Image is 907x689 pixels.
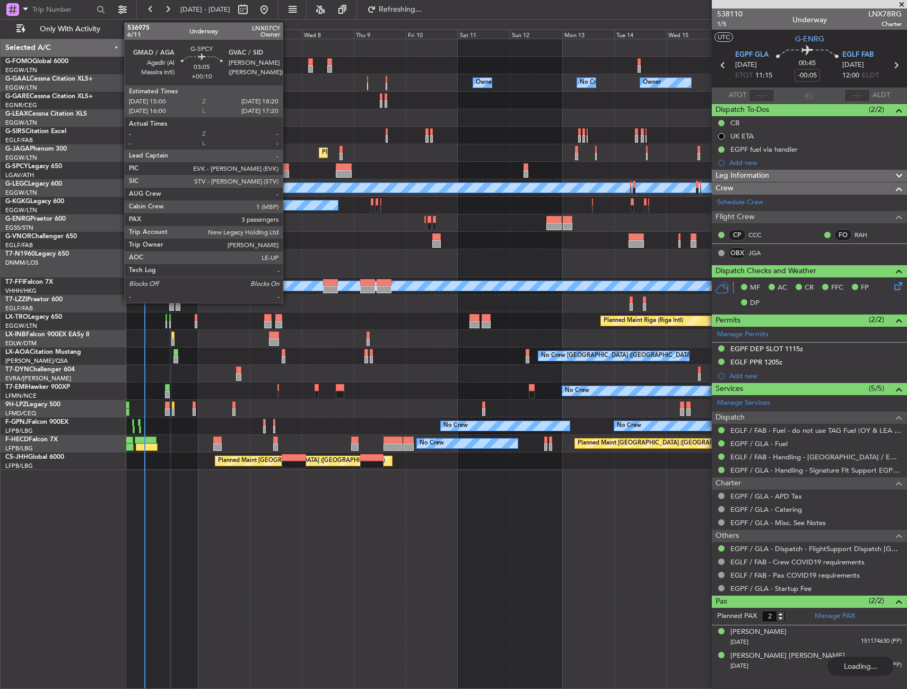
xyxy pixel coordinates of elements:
span: DP [750,298,760,309]
a: EGLF / FAB - Pax COVID19 requirements [730,571,860,580]
span: 151174630 (PP) [861,637,902,646]
a: EGGW/LTN [5,119,37,127]
div: [PERSON_NAME] [PERSON_NAME] [730,651,845,661]
a: LFMN/NCE [5,392,37,400]
a: EGGW/LTN [5,66,37,74]
div: No Crew [GEOGRAPHIC_DATA] ([GEOGRAPHIC_DATA]) [541,348,694,364]
div: EGPF fuel via handler [730,145,798,154]
span: (2/2) [869,314,884,325]
span: Leg Information [716,170,769,182]
a: CS-JHHGlobal 6000 [5,454,64,460]
div: Planned Maint Riga (Riga Intl) [604,313,683,329]
a: EGPF / GLA - Dispatch - FlightSupport Dispatch [GEOGRAPHIC_DATA] [730,544,902,553]
a: EGGW/LTN [5,322,37,330]
div: Wed 15 [666,29,718,39]
span: AC [778,283,787,293]
div: No Crew [617,418,641,434]
a: LFPB/LBG [5,462,33,470]
div: Fri 10 [406,29,458,39]
span: [DATE] [730,638,748,646]
a: RAH [854,230,878,240]
a: Manage PAX [815,611,855,622]
a: G-KGKGLegacy 600 [5,198,64,205]
div: No Crew [565,383,589,399]
span: [DATE] - [DATE] [180,5,230,14]
div: Owner [476,75,494,91]
span: CS-JHH [5,454,28,460]
span: G-LEAX [5,111,28,117]
div: Planned Maint [GEOGRAPHIC_DATA] ([GEOGRAPHIC_DATA]) [218,453,385,469]
span: Permits [716,315,740,327]
div: Sun 5 [146,29,198,39]
div: Planned Maint [GEOGRAPHIC_DATA] ([GEOGRAPHIC_DATA]) [322,145,489,161]
span: Others [716,530,739,542]
a: G-LEGCLegacy 600 [5,181,62,187]
span: 00:45 [799,58,816,69]
div: EGLF PPR 1205z [730,357,782,367]
a: DNMM/LOS [5,259,38,267]
span: 9H-LPZ [5,402,27,408]
div: Planned Maint [GEOGRAPHIC_DATA] ([GEOGRAPHIC_DATA]) [127,127,294,143]
a: G-SIRSCitation Excel [5,128,66,135]
div: Underway [792,14,827,25]
a: EGGW/LTN [5,84,37,92]
a: G-LEAXCessna Citation XLS [5,111,87,117]
a: G-ENRGPraetor 600 [5,216,66,222]
span: EGLF FAB [842,50,874,60]
a: EGGW/LTN [5,206,37,214]
a: T7-FFIFalcon 7X [5,279,53,285]
span: FP [861,283,869,293]
a: EGPF / GLA - Handling - Signature Flt Support EGPF / GLA [730,466,902,475]
a: [PERSON_NAME]/QSA [5,357,68,365]
span: 1/5 [717,20,743,29]
button: Only With Activity [12,21,115,38]
div: Add new [729,158,902,167]
span: G-GAAL [5,76,30,82]
a: EGLF / FAB - Crew COVID19 requirements [730,557,865,566]
a: T7-N1960Legacy 650 [5,251,69,257]
div: OBX [728,247,746,259]
span: Dispatch To-Dos [716,104,769,116]
a: Schedule Crew [717,197,763,208]
div: No Crew [420,435,444,451]
div: Owner [643,75,661,91]
a: LX-INBFalcon 900EX EASy II [5,332,89,338]
span: G-FOMO [5,58,32,65]
a: G-FOMOGlobal 6000 [5,58,68,65]
a: EGNR/CEG [5,101,37,109]
div: [DATE] [128,21,146,30]
a: F-HECDFalcon 7X [5,437,58,443]
span: G-KGKG [5,198,30,205]
span: Crew [716,182,734,195]
span: (2/2) [869,595,884,606]
div: Mon 13 [562,29,614,39]
a: VHHH/HKG [5,287,37,295]
a: EGPF / GLA - Catering [730,505,802,514]
span: LX-INB [5,332,26,338]
a: Manage Services [717,398,770,408]
a: EGPF / GLA - APD Tax [730,492,802,501]
a: EDLW/DTM [5,339,37,347]
div: Tue 7 [250,29,302,39]
span: (2/2) [869,104,884,115]
div: Mon 6 [198,29,250,39]
a: F-GPNJFalcon 900EX [5,419,68,425]
span: Refreshing... [378,6,423,13]
button: Refreshing... [362,1,426,18]
a: Manage Permits [717,329,769,340]
span: Charter [868,20,902,29]
a: LFPB/LBG [5,427,33,435]
div: Wed 8 [302,29,354,39]
span: Only With Activity [28,25,112,33]
span: ATOT [729,90,746,101]
span: MF [750,283,760,293]
a: LX-TROLegacy 650 [5,314,62,320]
span: [DATE] [842,60,864,71]
a: G-JAGAPhenom 300 [5,146,67,152]
div: Sat 11 [458,29,510,39]
div: FO [834,229,852,241]
a: G-GAALCessna Citation XLS+ [5,76,93,82]
a: EGGW/LTN [5,154,37,162]
a: G-GARECessna Citation XLS+ [5,93,93,100]
span: F-HECD [5,437,29,443]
